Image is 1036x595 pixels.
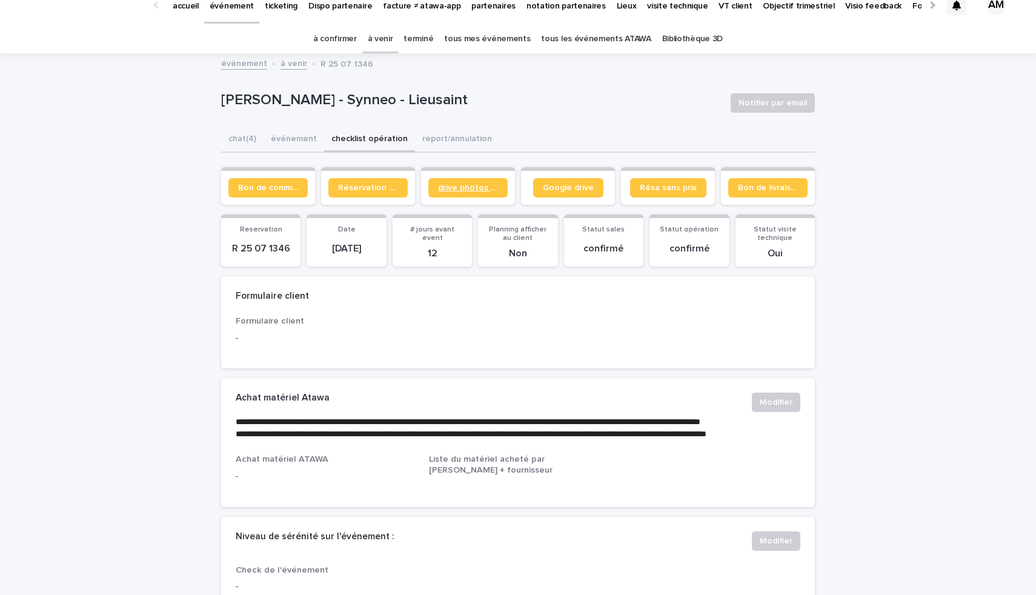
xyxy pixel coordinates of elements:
button: checklist opération [324,127,415,153]
p: confirmé [571,243,636,254]
p: - [236,470,414,483]
span: Reservation [240,226,282,233]
h2: Formulaire client [236,291,309,302]
span: Résa sans prix [640,184,697,192]
button: Notifier par email [731,93,815,113]
p: - [236,332,414,345]
a: Réservation client [328,178,408,198]
span: Modifier [760,396,792,408]
span: Notifier par email [739,97,807,109]
p: Non [485,248,550,259]
p: R 25 07 1346 [320,56,373,70]
a: Bon de commande [228,178,308,198]
span: Achat matériel ATAWA [236,455,328,464]
a: Bon de livraison [728,178,808,198]
span: drive photos coordinateur [438,184,498,192]
p: [PERSON_NAME] - Synneo - Lieusaint [221,91,721,109]
button: Modifier [752,531,800,551]
span: Réservation client [338,184,398,192]
p: [DATE] [314,243,379,254]
h2: Niveau de sérénité sur l'événement : [236,531,394,542]
a: à venir [281,56,307,70]
a: à venir [368,25,393,53]
p: - [236,580,366,593]
button: chat (4) [221,127,264,153]
a: événement [221,56,267,70]
span: Google drive [543,184,594,192]
span: Bon de commande [238,184,298,192]
span: Formulaire client [236,317,304,325]
span: # jours avant event [410,226,454,242]
a: tous les événements ATAWA [541,25,651,53]
a: Résa sans prix [630,178,706,198]
span: Check de l'événement [236,566,328,574]
p: Oui [743,248,808,259]
span: Statut sales [582,226,625,233]
span: Statut visite technique [754,226,797,242]
a: Google drive [533,178,603,198]
p: confirmé [657,243,722,254]
button: Modifier [752,393,800,412]
p: 12 [400,248,465,259]
span: Statut opération [660,226,719,233]
button: report/annulation [415,127,499,153]
a: tous mes événements [444,25,530,53]
a: Bibliothèque 3D [662,25,723,53]
span: Bon de livraison [738,184,798,192]
a: à confirmer [313,25,357,53]
span: Planning afficher au client [489,226,546,242]
button: événement [264,127,324,153]
span: Modifier [760,535,792,547]
a: terminé [403,25,433,53]
p: R 25 07 1346 [228,243,293,254]
span: Date [338,226,356,233]
a: drive photos coordinateur [428,178,508,198]
h2: Achat matériel Atawa [236,393,330,404]
span: Liste du matériel acheté par [PERSON_NAME] + fournisseur [429,455,553,474]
